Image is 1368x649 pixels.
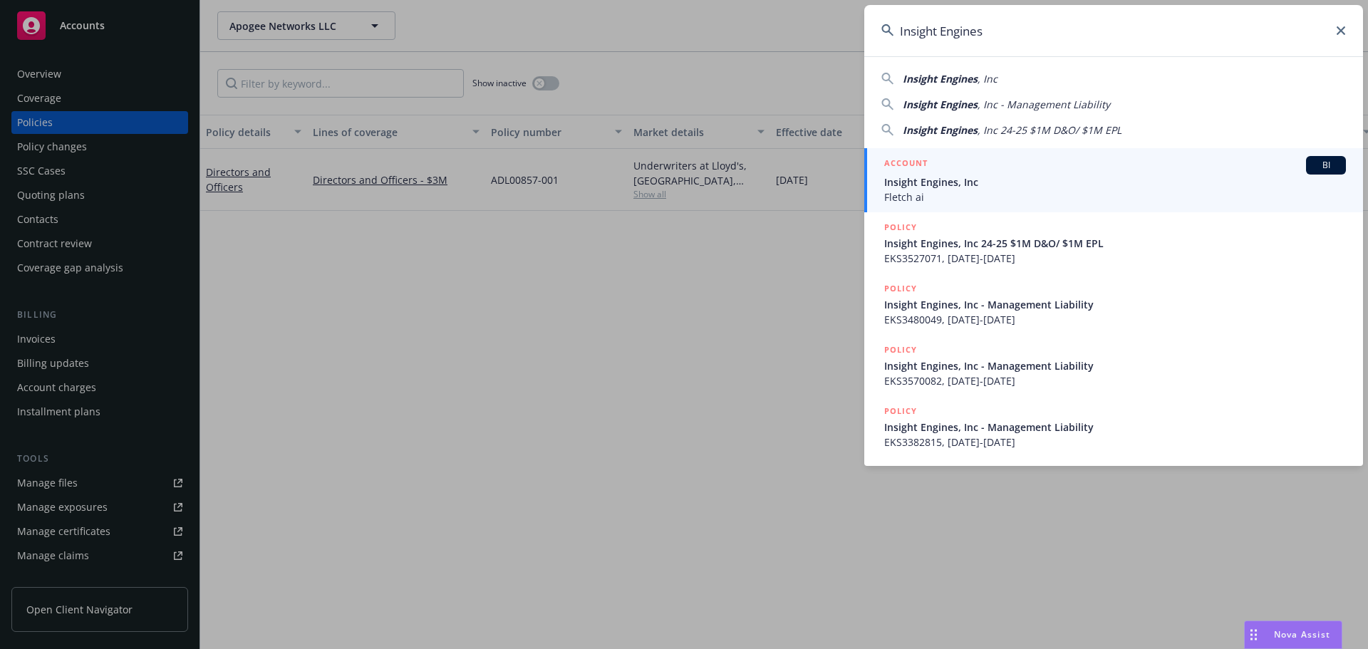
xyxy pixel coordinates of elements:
[884,251,1346,266] span: EKS3527071, [DATE]-[DATE]
[884,343,917,357] h5: POLICY
[864,5,1363,56] input: Search...
[884,358,1346,373] span: Insight Engines, Inc - Management Liability
[864,396,1363,457] a: POLICYInsight Engines, Inc - Management LiabilityEKS3382815, [DATE]-[DATE]
[1244,621,1342,649] button: Nova Assist
[978,123,1121,137] span: , Inc 24-25 $1M D&O/ $1M EPL
[884,373,1346,388] span: EKS3570082, [DATE]-[DATE]
[884,312,1346,327] span: EKS3480049, [DATE]-[DATE]
[903,98,978,111] span: Insight Engines
[884,420,1346,435] span: Insight Engines, Inc - Management Liability
[884,189,1346,204] span: Fletch ai
[903,123,978,137] span: Insight Engines
[903,72,978,85] span: Insight Engines
[864,212,1363,274] a: POLICYInsight Engines, Inc 24-25 $1M D&O/ $1M EPLEKS3527071, [DATE]-[DATE]
[864,335,1363,396] a: POLICYInsight Engines, Inc - Management LiabilityEKS3570082, [DATE]-[DATE]
[884,297,1346,312] span: Insight Engines, Inc - Management Liability
[884,175,1346,189] span: Insight Engines, Inc
[884,156,928,173] h5: ACCOUNT
[884,220,917,234] h5: POLICY
[1245,621,1263,648] div: Drag to move
[864,274,1363,335] a: POLICYInsight Engines, Inc - Management LiabilityEKS3480049, [DATE]-[DATE]
[864,148,1363,212] a: ACCOUNTBIInsight Engines, IncFletch ai
[884,236,1346,251] span: Insight Engines, Inc 24-25 $1M D&O/ $1M EPL
[978,98,1110,111] span: , Inc - Management Liability
[1274,628,1330,640] span: Nova Assist
[1312,159,1340,172] span: BI
[978,72,997,85] span: , Inc
[884,435,1346,450] span: EKS3382815, [DATE]-[DATE]
[884,404,917,418] h5: POLICY
[884,281,917,296] h5: POLICY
